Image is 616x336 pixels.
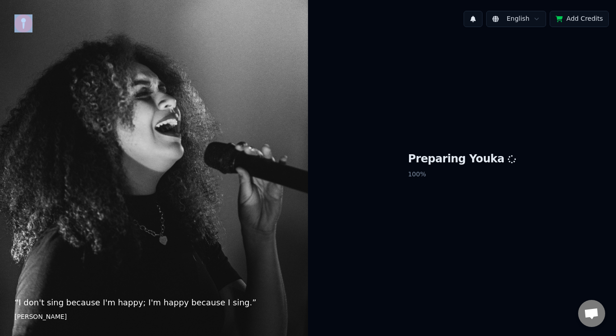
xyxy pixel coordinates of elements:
img: youka [14,14,32,32]
footer: [PERSON_NAME] [14,313,294,322]
button: Add Credits [550,11,609,27]
h1: Preparing Youka [408,152,516,166]
div: Open chat [578,300,605,327]
p: “ I don't sing because I'm happy; I'm happy because I sing. ” [14,296,294,309]
p: 100 % [408,166,516,183]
